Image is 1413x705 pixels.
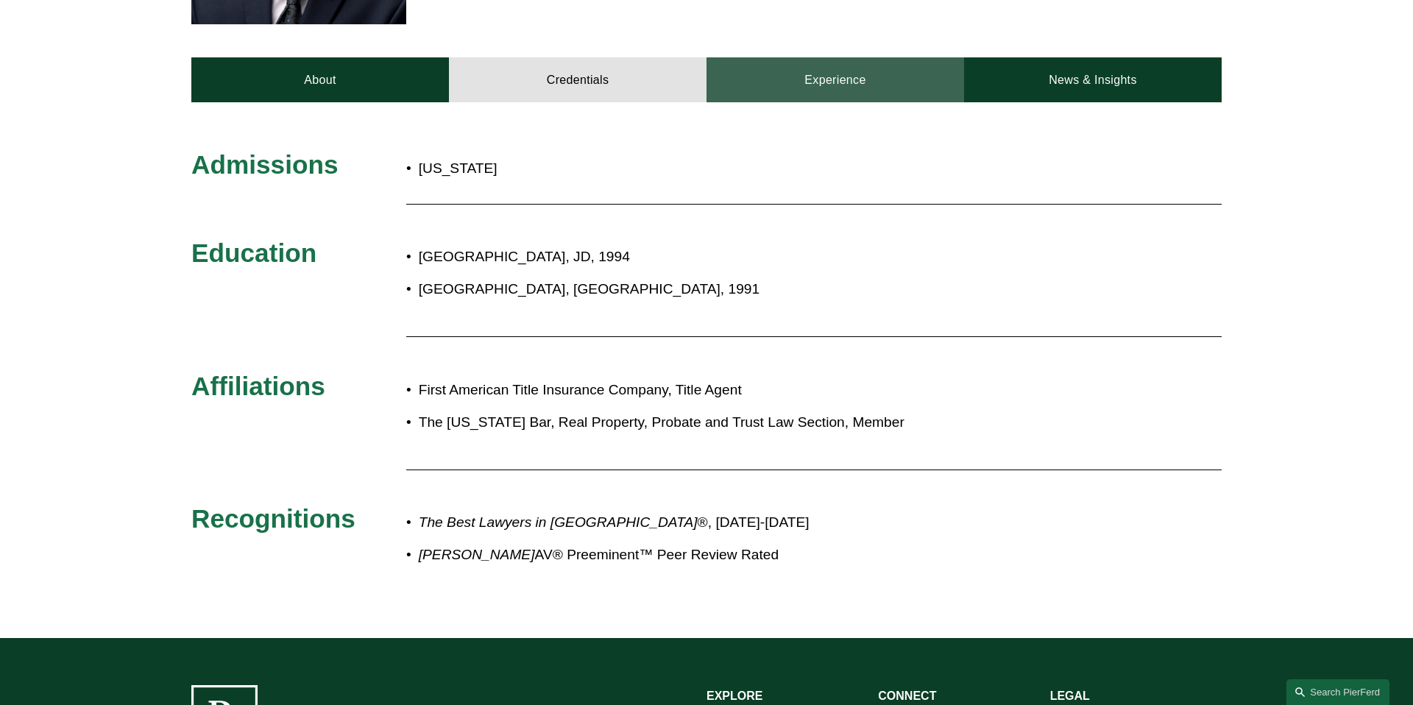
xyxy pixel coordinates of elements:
[191,150,338,179] span: Admissions
[706,57,964,102] a: Experience
[878,690,936,702] strong: CONNECT
[449,57,706,102] a: Credentials
[1286,679,1389,705] a: Search this site
[419,542,1093,568] p: AV® Preeminent™ Peer Review Rated
[419,244,1093,270] p: [GEOGRAPHIC_DATA], JD, 1994
[419,514,698,530] em: The Best Lawyers in [GEOGRAPHIC_DATA]
[191,238,316,267] span: Education
[706,690,762,702] strong: EXPLORE
[419,410,1093,436] p: The [US_STATE] Bar, Real Property, Probate and Trust Law Section, Member
[419,510,1093,536] p: ®, [DATE]-[DATE]
[964,57,1222,102] a: News & Insights
[191,372,325,400] span: Affiliations
[191,57,449,102] a: About
[419,156,793,182] p: [US_STATE]
[419,547,535,562] em: [PERSON_NAME]
[419,277,1093,302] p: [GEOGRAPHIC_DATA], [GEOGRAPHIC_DATA], 1991
[1050,690,1090,702] strong: LEGAL
[419,378,1093,403] p: First American Title Insurance Company, Title Agent
[191,504,355,533] span: Recognitions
